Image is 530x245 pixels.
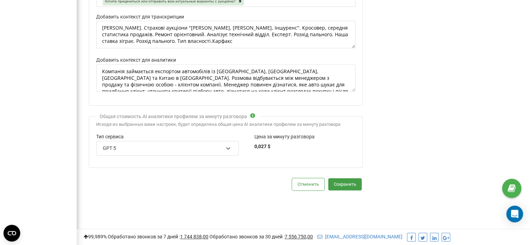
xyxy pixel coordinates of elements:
textarea: [PERSON_NAME]. Страхові аукціони "[PERSON_NAME], [PERSON_NAME], Іншуренс". Кросовер, середня стат... [96,21,355,48]
u: 7 556 750,00 [285,234,313,239]
div: Общая стоимость AI аналитики профилем за минуту разговора [100,113,247,120]
textarea: Компанія займається експортом автомобілів із [GEOGRAPHIC_DATA], [GEOGRAPHIC_DATA], [GEOGRAPHIC_DA... [96,64,355,92]
div: GPT 5 [103,145,116,151]
span: Обработано звонков за 30 дней : [209,234,313,239]
label: Тип сервиса [96,133,239,141]
span: 99,989% [84,234,107,239]
button: Open CMP widget [3,225,20,242]
a: [EMAIL_ADDRESS][DOMAIN_NAME] [317,234,402,239]
button: Отменить [292,178,324,190]
span: Обработано звонков за 7 дней : [108,234,208,239]
label: Добавить контекст для транскрипции [96,13,355,21]
div: 0,027 $ [254,144,315,150]
u: 1 744 838,00 [180,234,208,239]
button: Сохранить [328,178,362,190]
div: Open Intercom Messenger [506,206,523,222]
div: Исходя из выбранных вами настроек, будет определена общая цена AI аналитики профилем за минуту ра... [96,122,355,128]
label: Добавить контекст для аналитики [96,56,355,64]
label: Цена за минуту разговора [254,133,315,141]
